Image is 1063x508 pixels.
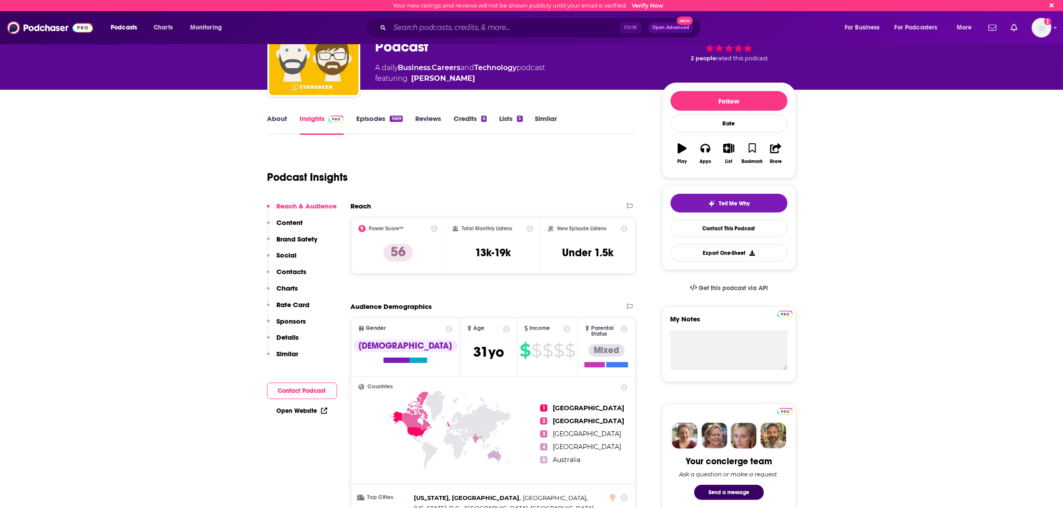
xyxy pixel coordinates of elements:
[677,17,693,25] span: New
[895,21,938,34] span: For Podcasters
[530,325,550,331] span: Income
[760,423,786,449] img: Jon Profile
[553,456,580,464] span: Australia
[777,408,793,415] img: Podchaser Pro
[686,456,772,467] div: Your concierge team
[390,116,402,122] div: 1669
[1007,20,1021,35] a: Show notifications dropdown
[770,159,782,164] div: Share
[671,137,694,170] button: Play
[731,423,757,449] img: Jules Profile
[565,343,575,358] span: $
[267,171,348,184] h1: Podcast Insights
[269,6,359,95] img: The Chad & Cheese Podcast
[520,343,530,358] span: $
[517,116,522,122] div: 5
[694,485,764,500] button: Send a message
[838,21,891,35] button: open menu
[412,73,475,84] a: Chad Sowash
[267,267,307,284] button: Contacts
[267,300,310,317] button: Rate Card
[111,21,137,34] span: Podcasts
[540,430,547,437] span: 3
[462,225,512,232] h2: Total Monthly Listens
[454,114,487,135] a: Credits6
[398,63,431,72] a: Business
[554,343,564,358] span: $
[267,333,299,350] button: Details
[277,333,299,341] p: Details
[719,200,750,207] span: Tell Me Why
[267,235,318,251] button: Brand Safety
[950,21,983,35] button: open menu
[671,244,788,262] button: Export One-Sheet
[671,315,788,330] label: My Notes
[277,267,307,276] p: Contacts
[777,407,793,415] a: Pro website
[542,343,553,358] span: $
[553,417,624,425] span: [GEOGRAPHIC_DATA]
[540,404,547,412] span: 1
[359,495,411,500] h3: Top Cities
[267,383,337,399] button: Contact Podcast
[267,350,299,366] button: Similar
[671,114,788,133] div: Rate
[717,137,740,170] button: List
[671,91,788,111] button: Follow
[267,202,337,218] button: Reach & Audience
[672,423,698,449] img: Sydney Profile
[414,494,520,501] span: [US_STATE], [GEOGRAPHIC_DATA]
[375,62,546,84] div: A daily podcast
[366,325,386,331] span: Gender
[694,137,717,170] button: Apps
[557,225,606,232] h2: New Episode Listens
[741,137,764,170] button: Bookmark
[742,159,763,164] div: Bookmark
[708,200,715,207] img: tell me why sparkle
[691,55,717,62] span: 2 people
[356,114,402,135] a: Episodes1669
[351,202,371,210] h2: Reach
[148,21,178,35] a: Charts
[267,317,306,333] button: Sponsors
[277,317,306,325] p: Sponsors
[475,63,517,72] a: Technology
[184,21,233,35] button: open menu
[277,235,318,243] p: Brand Safety
[683,277,775,299] a: Get this podcast via API
[671,194,788,212] button: tell me why sparkleTell Me Why
[154,21,173,34] span: Charts
[432,63,461,72] a: Careers
[889,21,950,35] button: open menu
[1032,18,1051,37] button: Show profile menu
[701,423,727,449] img: Barbara Profile
[845,21,880,34] span: For Business
[523,494,586,501] span: [GEOGRAPHIC_DATA]
[725,159,733,164] div: List
[764,137,787,170] button: Share
[277,284,298,292] p: Charts
[717,55,768,62] span: rated this podcast
[957,21,972,34] span: More
[632,2,663,9] a: Verify Now
[7,19,93,36] img: Podchaser - Follow, Share and Rate Podcasts
[390,21,620,35] input: Search podcasts, credits, & more...
[700,159,711,164] div: Apps
[415,114,441,135] a: Reviews
[777,311,793,318] img: Podchaser Pro
[461,63,475,72] span: and
[699,284,768,292] span: Get this podcast via API
[648,22,693,33] button: Open AdvancedNew
[540,456,547,463] span: 5
[329,116,344,123] img: Podchaser Pro
[384,244,413,262] p: 56
[375,73,546,84] span: featuring
[475,246,511,259] h3: 13k-19k
[277,218,303,227] p: Content
[277,407,327,415] a: Open Website
[553,404,624,412] span: [GEOGRAPHIC_DATA]
[553,443,621,451] span: [GEOGRAPHIC_DATA]
[588,344,625,357] div: Mixed
[531,343,542,358] span: $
